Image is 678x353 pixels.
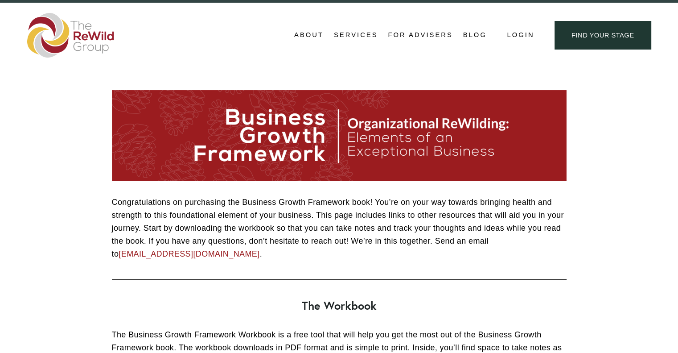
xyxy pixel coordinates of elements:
img: The ReWild Group [27,13,115,58]
strong: The Workbook [302,298,377,313]
a: find your stage [555,21,651,49]
p: Congratulations on purchasing the Business Growth Framework book! You’re on your way towards brin... [112,196,567,260]
a: [EMAIL_ADDRESS][DOMAIN_NAME] [119,249,259,258]
a: Blog [463,29,487,42]
span: About [294,29,324,41]
a: folder dropdown [294,29,324,42]
a: folder dropdown [334,29,378,42]
span: Services [334,29,378,41]
a: Login [507,29,534,41]
a: For Advisers [388,29,452,42]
